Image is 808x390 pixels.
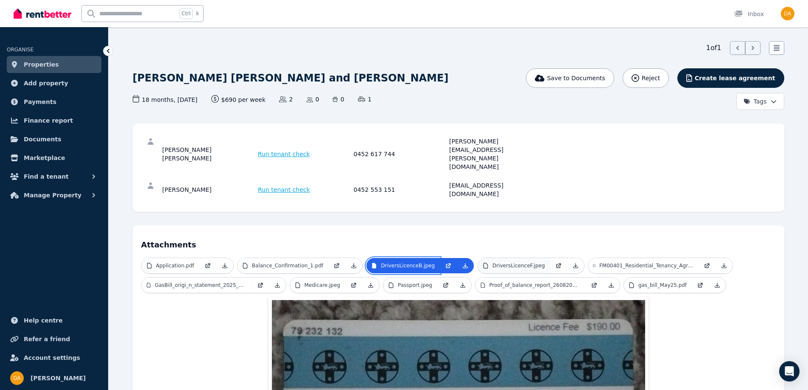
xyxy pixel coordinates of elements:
a: Help centre [7,312,101,329]
a: Open in new Tab [699,258,716,273]
p: FM00401_Residential_Tenancy_Agreement_Sheeba_Kotti_TEN1854.pdf [599,262,693,269]
a: Payments [7,93,101,110]
span: Find a tenant [24,171,69,182]
span: Finance report [24,115,73,126]
span: Save to Documents [547,74,605,82]
span: Account settings [24,353,80,363]
a: DriversLicenceB.jpeg [366,258,440,273]
a: Passport.jpeg [383,278,437,293]
span: Marketplace [24,153,65,163]
div: 0452 617 744 [354,137,447,171]
p: gas_bill_May25.pdf [638,282,687,289]
span: Ctrl [179,8,193,19]
div: 0452 553 151 [354,181,447,198]
h1: [PERSON_NAME] [PERSON_NAME] and [PERSON_NAME] [133,71,449,85]
a: Open in new Tab [437,278,454,293]
span: Run tenant check [258,185,310,194]
span: Payments [24,97,56,107]
a: Refer a friend [7,331,101,348]
a: Documents [7,131,101,148]
span: 0 [307,95,319,104]
span: Reject [642,74,660,82]
span: $690 per week [211,95,266,104]
a: Open in new Tab [692,278,709,293]
span: 18 months , [DATE] [133,95,198,104]
p: GasBill_origi_n_statement_2025_08_05.pdf [155,282,247,289]
p: DriversLicenceF.jpeg [492,262,545,269]
a: FM00401_Residential_Tenancy_Agreement_Sheeba_Kotti_TEN1854.pdf [588,258,699,273]
div: Inbox [734,10,764,18]
a: Open in new Tab [345,278,362,293]
span: Properties [24,59,59,70]
span: 1 of 1 [706,43,721,53]
a: DriversLicenceF.jpeg [478,258,550,273]
span: 0 [333,95,344,104]
a: Download Attachment [269,278,286,293]
span: Documents [24,134,62,144]
a: Download Attachment [716,258,733,273]
img: Drew Andrea [781,7,794,20]
a: Medicare.jpeg [290,278,345,293]
button: Find a tenant [7,168,101,185]
span: [PERSON_NAME] [31,373,86,383]
a: Download Attachment [345,258,362,273]
a: Open in new Tab [199,258,216,273]
a: Open in new Tab [252,278,269,293]
div: [EMAIL_ADDRESS][DOMAIN_NAME] [449,181,542,198]
p: Medicare.jpeg [305,282,340,289]
p: Application.pdf [156,262,194,269]
a: Download Attachment [603,278,620,293]
a: gas_bill_May25.pdf [624,278,692,293]
button: Manage Property [7,187,101,204]
a: Open in new Tab [328,258,345,273]
p: Proof_of_balance_report_26082025.pdf [489,282,581,289]
div: [PERSON_NAME] [162,181,256,198]
a: Finance report [7,112,101,129]
div: [PERSON_NAME][EMAIL_ADDRESS][PERSON_NAME][DOMAIN_NAME] [449,137,542,171]
span: ORGANISE [7,47,34,53]
a: GasBill_origi_n_statement_2025_08_05.pdf [142,278,252,293]
a: Download Attachment [457,258,474,273]
span: 2 [279,95,293,104]
p: DriversLicenceB.jpeg [381,262,435,269]
h4: Attachments [141,234,776,251]
a: Open in new Tab [440,258,457,273]
a: Open in new Tab [550,258,567,273]
a: Application.pdf [142,258,199,273]
img: RentBetter [14,7,71,20]
span: Manage Property [24,190,81,200]
a: Download Attachment [709,278,726,293]
a: Download Attachment [216,258,233,273]
button: Tags [736,93,784,110]
button: Reject [623,68,669,88]
span: Help centre [24,315,63,325]
a: Balance_Confirmation_1.pdf [238,258,328,273]
span: k [196,10,199,17]
a: Proof_of_balance_report_26082025.pdf [475,278,586,293]
a: Download Attachment [567,258,584,273]
a: Properties [7,56,101,73]
a: Account settings [7,349,101,366]
button: Create lease agreement [677,68,784,88]
p: Balance_Confirmation_1.pdf [252,262,323,269]
a: Marketplace [7,149,101,166]
p: Passport.jpeg [398,282,432,289]
a: Add property [7,75,101,92]
button: Save to Documents [526,68,614,88]
a: Open in new Tab [586,278,603,293]
span: Refer a friend [24,334,70,344]
a: Download Attachment [362,278,379,293]
span: Create lease agreement [695,74,775,82]
span: 1 [358,95,372,104]
div: [PERSON_NAME] [PERSON_NAME] [162,137,256,171]
span: Tags [744,97,767,106]
span: Run tenant check [258,150,310,158]
span: Add property [24,78,68,88]
a: Download Attachment [454,278,471,293]
img: Drew Andrea [10,371,24,385]
div: Open Intercom Messenger [779,361,800,382]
